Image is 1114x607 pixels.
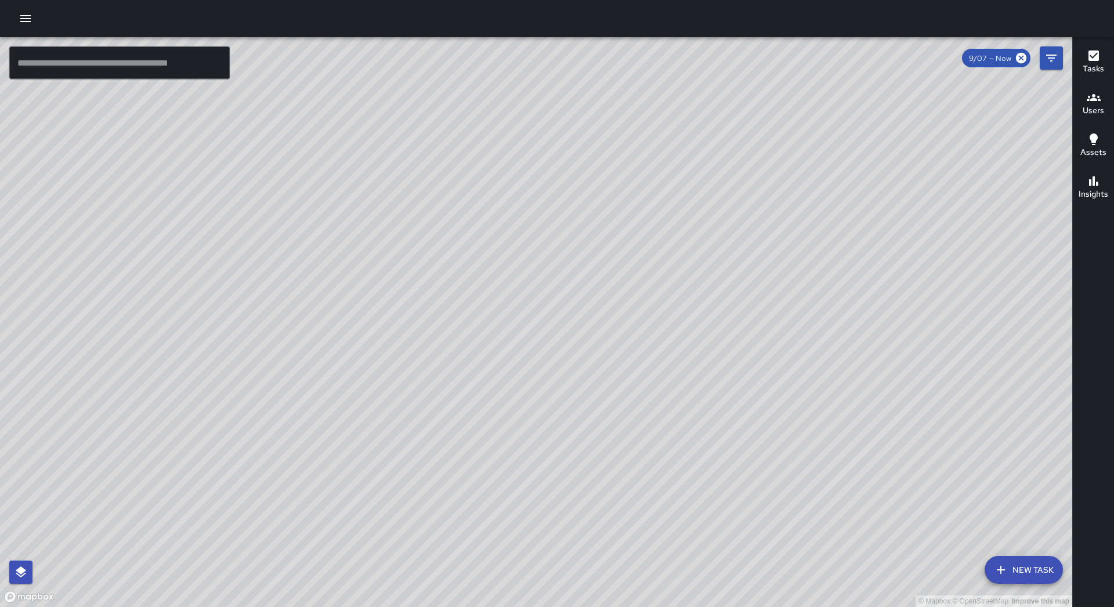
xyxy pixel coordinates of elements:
[962,53,1018,63] span: 9/07 — Now
[1073,167,1114,209] button: Insights
[985,556,1063,584] button: New Task
[1073,125,1114,167] button: Assets
[1040,46,1063,70] button: Filters
[1083,63,1104,75] h6: Tasks
[1080,146,1106,159] h6: Assets
[1073,84,1114,125] button: Users
[962,49,1030,67] div: 9/07 — Now
[1073,42,1114,84] button: Tasks
[1083,104,1104,117] h6: Users
[1079,188,1108,201] h6: Insights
